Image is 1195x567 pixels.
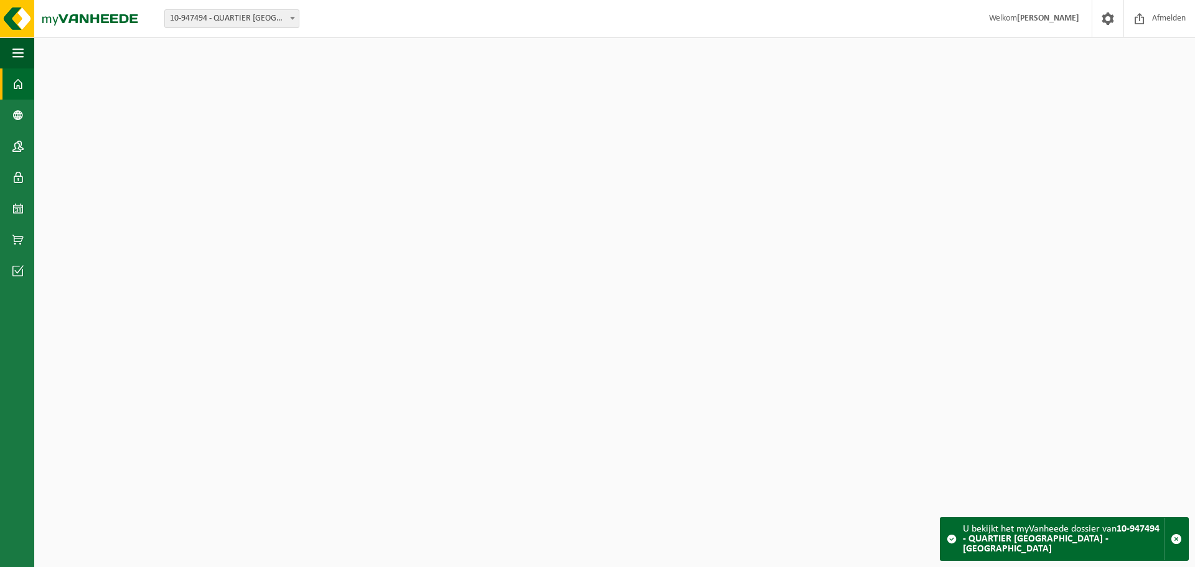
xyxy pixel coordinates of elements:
iframe: chat widget [6,540,208,567]
span: 10-947494 - QUARTIER NV - EKE [164,9,299,28]
span: 10-947494 - QUARTIER NV - EKE [165,10,299,27]
strong: 10-947494 - QUARTIER [GEOGRAPHIC_DATA] - [GEOGRAPHIC_DATA] [963,524,1160,554]
div: U bekijkt het myVanheede dossier van [963,518,1164,560]
strong: [PERSON_NAME] [1017,14,1079,23]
